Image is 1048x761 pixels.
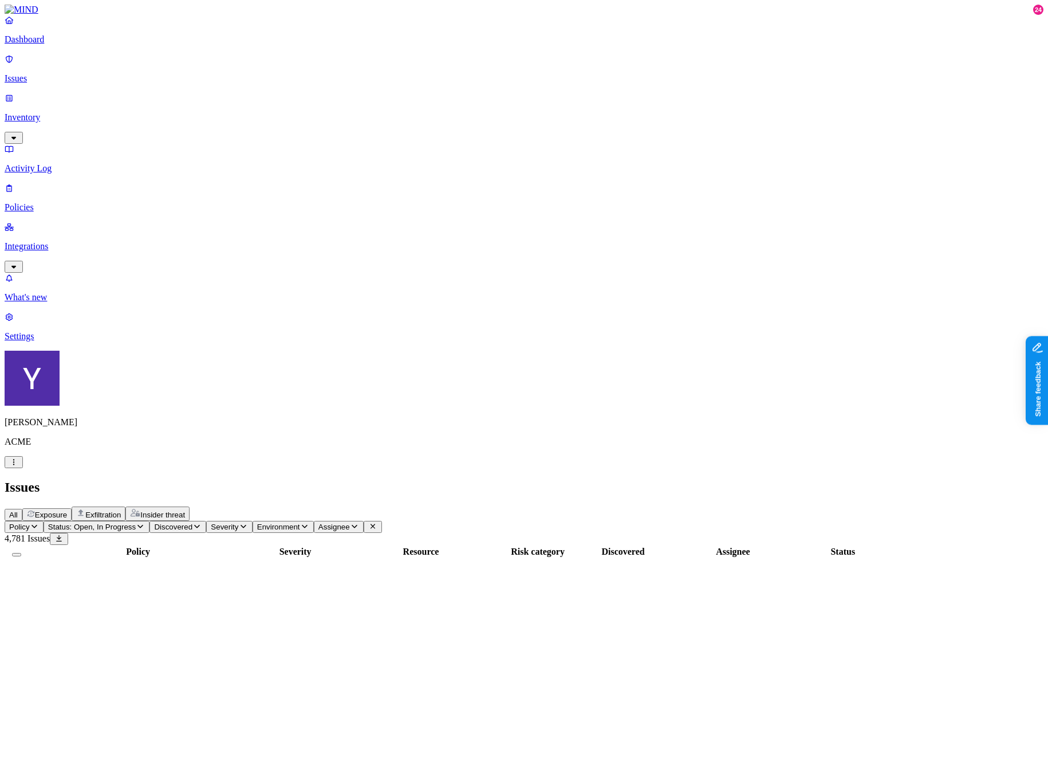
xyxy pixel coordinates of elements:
[577,547,669,557] div: Discovered
[257,523,300,531] span: Environment
[5,5,1043,15] a: MIND
[318,523,350,531] span: Assignee
[48,523,136,531] span: Status: Open, In Progress
[5,34,1043,45] p: Dashboard
[140,511,185,519] span: Insider threat
[154,523,192,531] span: Discovered
[5,112,1043,123] p: Inventory
[671,547,794,557] div: Assignee
[5,222,1043,271] a: Integrations
[12,553,21,556] button: Select all
[5,15,1043,45] a: Dashboard
[5,54,1043,84] a: Issues
[5,183,1043,213] a: Policies
[5,144,1043,174] a: Activity Log
[5,273,1043,303] a: What's new
[5,241,1043,252] p: Integrations
[5,292,1043,303] p: What's new
[35,511,67,519] span: Exposure
[5,417,1043,427] p: [PERSON_NAME]
[5,5,38,15] img: MIND
[5,73,1043,84] p: Issues
[5,202,1043,213] p: Policies
[5,480,1043,495] h2: Issues
[9,523,30,531] span: Policy
[5,312,1043,342] a: Settings
[5,163,1043,174] p: Activity Log
[85,511,121,519] span: Exfiltration
[211,523,238,531] span: Severity
[501,547,575,557] div: Risk category
[797,547,889,557] div: Status
[5,534,50,543] span: 4,781 Issues
[249,547,341,557] div: Severity
[5,93,1043,142] a: Inventory
[9,511,18,519] span: All
[344,547,498,557] div: Resource
[1033,5,1043,15] div: 24
[5,351,60,406] img: Yana Orhov
[5,437,1043,447] p: ACME
[5,331,1043,342] p: Settings
[29,547,247,557] div: Policy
